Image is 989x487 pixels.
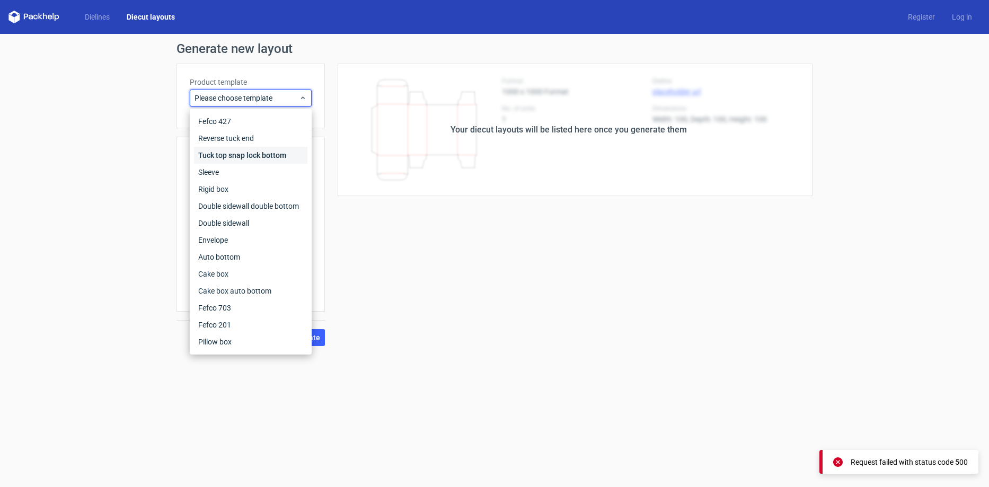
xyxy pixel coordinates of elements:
div: Envelope [194,232,307,249]
div: Cake box auto bottom [194,282,307,299]
div: Double sidewall double bottom [194,198,307,215]
a: Register [899,12,943,22]
span: Please choose template [195,93,299,103]
div: Cake box [194,265,307,282]
div: Fefco 703 [194,299,307,316]
div: Sleeve [194,164,307,181]
div: Auto bottom [194,249,307,265]
div: Double sidewall [194,215,307,232]
div: Pillow box [194,333,307,350]
div: Request failed with status code 500 [851,457,968,467]
div: Tuck top snap lock bottom [194,147,307,164]
a: Dielines [76,12,118,22]
div: Fefco 427 [194,113,307,130]
a: Diecut layouts [118,12,183,22]
div: Your diecut layouts will be listed here once you generate them [451,123,687,136]
a: Log in [943,12,981,22]
div: Rigid box [194,181,307,198]
label: Product template [190,77,312,87]
div: Reverse tuck end [194,130,307,147]
h1: Generate new layout [176,42,813,55]
div: Fefco 201 [194,316,307,333]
